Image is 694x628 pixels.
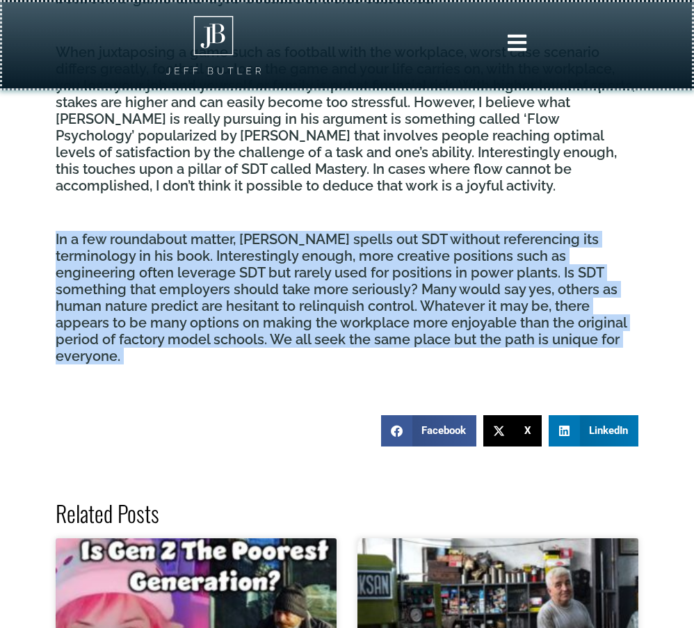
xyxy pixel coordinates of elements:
[56,44,638,194] p: When juxtaposing a game such as football with the workplace, worst case scenario differs greatly,...
[421,423,466,439] span: Facebook
[483,415,542,446] div: Share on x-twitter
[589,423,628,439] span: LinkedIn
[549,415,639,446] div: Share on linkedin
[56,231,638,364] p: In a few roundabout matter, [PERSON_NAME] spells out SDT without referencing its terminology in h...
[524,423,531,439] span: X
[56,502,638,524] h2: Related Posts
[381,415,477,446] div: Share on facebook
